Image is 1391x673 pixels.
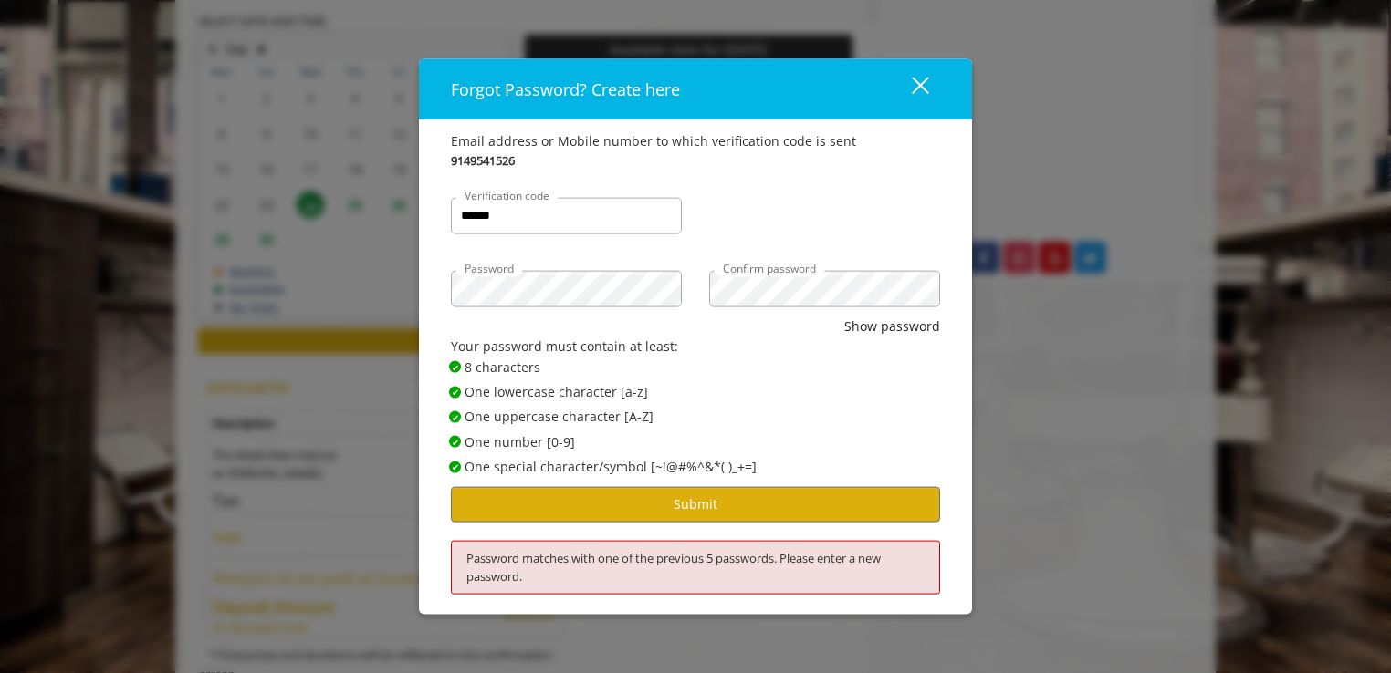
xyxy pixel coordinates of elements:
div: Password matches with one of the previous 5 passwords. Please enter a new password. [451,540,940,595]
input: Password [451,270,682,306]
label: Confirm password [714,259,825,276]
span: One number [0-9] [465,431,575,451]
div: Email address or Mobile number to which verification code is sent [451,130,940,150]
span: ✔ [452,460,459,474]
div: close dialog [891,76,927,103]
span: One uppercase character [A-Z] [465,407,654,427]
span: One special character/symbol [~!@#%^&*( )_+=] [465,457,757,477]
span: ✔ [452,409,459,424]
button: Submit [451,486,940,522]
label: Verification code [455,186,559,203]
span: ✔ [452,359,459,374]
span: ✔ [452,385,459,399]
input: Verification code [451,197,682,233]
label: Password [455,259,523,276]
button: close dialog [878,70,940,108]
span: 8 characters [465,357,540,377]
input: Confirm password [709,270,940,306]
span: One lowercase character [a-z] [465,382,648,402]
div: Your password must contain at least: [451,336,940,357]
span: Forgot Password? Create here [451,78,680,99]
b: 9149541526 [451,151,515,171]
button: Show password [844,316,940,336]
span: ✔ [452,435,459,450]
